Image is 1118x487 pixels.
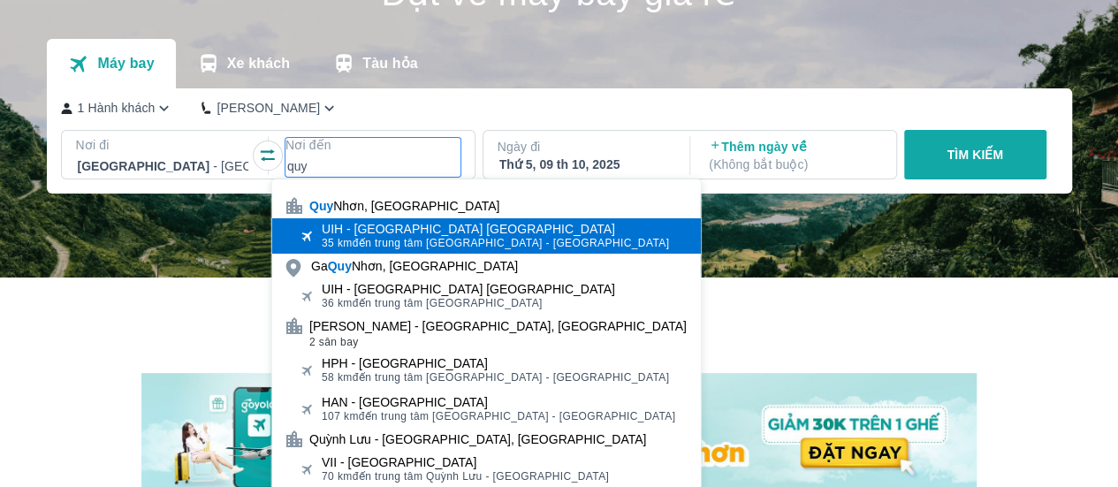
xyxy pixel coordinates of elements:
p: Nơi đi [76,136,251,154]
div: VII - [GEOGRAPHIC_DATA] [322,455,609,469]
p: TÌM KIẾM [947,146,1003,164]
p: [PERSON_NAME] [217,99,320,117]
div: Quỳnh Lưu - [GEOGRAPHIC_DATA], [GEOGRAPHIC_DATA] [309,430,646,448]
span: 2 sân bay [309,335,687,349]
p: Tàu hỏa [362,55,418,72]
span: 107 km [322,410,359,422]
b: Quy [327,259,351,273]
h2: Chương trình giảm giá [141,306,977,338]
span: 36 km [322,297,353,309]
p: Thêm ngày về [709,138,880,173]
div: HPH - [GEOGRAPHIC_DATA] [322,356,669,370]
button: [PERSON_NAME] [202,99,338,118]
p: Máy bay [97,55,154,72]
p: Nơi đến [285,136,460,154]
span: đến trung tâm [GEOGRAPHIC_DATA] [322,296,615,310]
span: đến trung tâm [GEOGRAPHIC_DATA] - [GEOGRAPHIC_DATA] [322,370,669,384]
button: TÌM KIẾM [904,130,1046,179]
b: Quy [309,199,333,213]
div: Ga Nhơn, [GEOGRAPHIC_DATA] [311,257,518,275]
button: 1 Hành khách [61,99,174,118]
p: Xe khách [227,55,290,72]
div: [PERSON_NAME] - [GEOGRAPHIC_DATA], [GEOGRAPHIC_DATA] [309,317,687,335]
div: UIH - [GEOGRAPHIC_DATA] [GEOGRAPHIC_DATA] [322,222,669,236]
div: Thứ 5, 09 th 10, 2025 [499,156,671,173]
p: ( Không bắt buộc ) [709,156,880,173]
span: 70 km [322,470,353,483]
span: 35 km [322,237,353,249]
span: đến trung tâm Quỳnh Lưu - [GEOGRAPHIC_DATA] [322,469,609,483]
div: HAN - [GEOGRAPHIC_DATA] [322,395,675,409]
p: Ngày đi [498,138,673,156]
span: đến trung tâm [GEOGRAPHIC_DATA] - [GEOGRAPHIC_DATA] [322,236,669,250]
span: đến trung tâm [GEOGRAPHIC_DATA] - [GEOGRAPHIC_DATA] [322,409,675,423]
span: 58 km [322,371,353,384]
div: Nhơn, [GEOGRAPHIC_DATA] [309,197,499,215]
p: 1 Hành khách [78,99,156,117]
div: UIH - [GEOGRAPHIC_DATA] [GEOGRAPHIC_DATA] [322,282,615,296]
div: transportation tabs [47,39,439,88]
